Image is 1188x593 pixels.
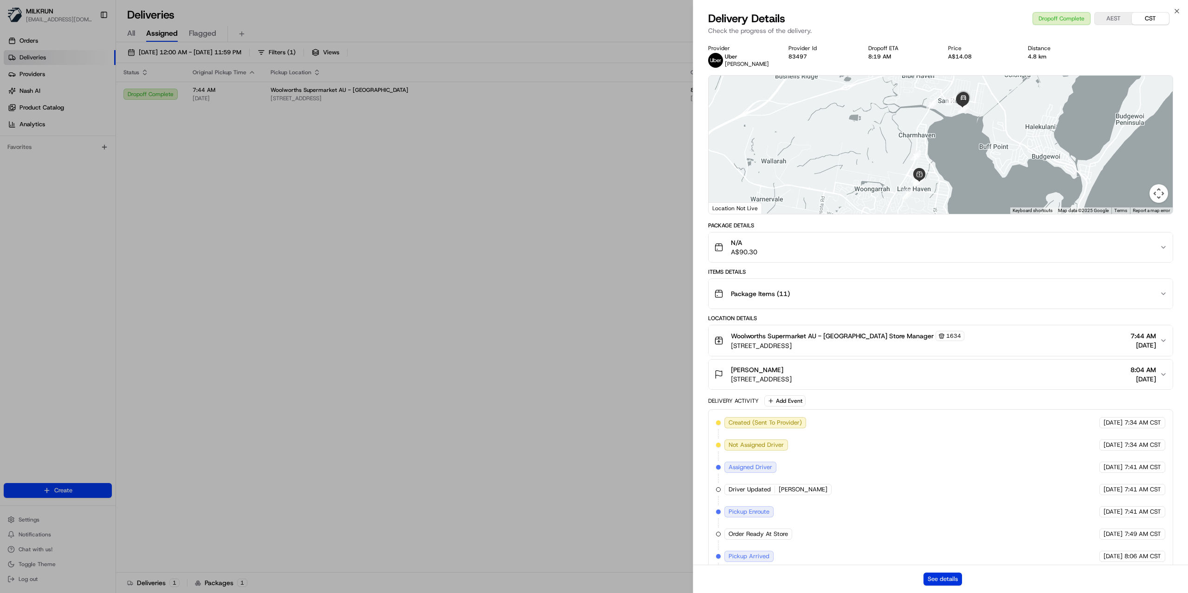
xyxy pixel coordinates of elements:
button: See details [923,573,962,586]
span: 7:34 AM CST [1124,441,1161,449]
button: Map camera controls [1149,184,1168,203]
button: Keyboard shortcuts [1013,207,1052,214]
button: CST [1132,13,1169,25]
div: Delivery Activity [708,397,759,405]
span: Pickup Enroute [729,508,769,516]
div: Price [948,45,1013,52]
a: Terms [1114,208,1127,213]
img: uber-new-logo.jpeg [708,53,723,68]
span: Created (Sent To Provider) [729,419,802,427]
div: Items Details [708,268,1173,276]
span: 8:04 AM [1130,365,1156,374]
span: [STREET_ADDRESS] [731,374,792,384]
div: Location Not Live [709,202,762,214]
div: Distance [1028,45,1093,52]
span: 7:44 AM [1130,331,1156,341]
div: 8:19 AM [868,53,933,60]
span: Map data ©2025 Google [1058,208,1109,213]
span: N/A [731,238,757,247]
span: Order Ready At Store [729,530,788,538]
div: 4.8 km [1028,53,1093,60]
img: Google [711,202,742,214]
p: Check the progress of the delivery. [708,26,1173,35]
div: Provider Id [788,45,853,52]
span: Woolworths Supermarket AU - [GEOGRAPHIC_DATA] Store Manager [731,331,934,341]
div: 15 [926,99,936,109]
span: Delivery Details [708,11,785,26]
button: Package Items (11) [709,279,1173,309]
span: [PERSON_NAME] [725,60,769,68]
span: [DATE] [1104,552,1123,561]
span: Driver Updated [729,485,771,494]
div: 14 [910,150,921,161]
span: 7:41 AM CST [1124,485,1161,494]
div: A$14.08 [948,53,1013,60]
div: Package Details [708,222,1173,229]
span: Assigned Driver [729,463,772,471]
span: [DATE] [1104,419,1123,427]
div: Dropoff ETA [868,45,933,52]
span: [DATE] [1130,374,1156,384]
span: Package Items ( 11 ) [731,289,790,298]
div: Provider [708,45,773,52]
span: 8:06 AM CST [1124,552,1161,561]
a: Report a map error [1133,208,1170,213]
a: Open this area in Google Maps (opens a new window) [711,202,742,214]
div: 16 [946,95,956,105]
button: Add Event [764,395,806,406]
span: [DATE] [1130,341,1156,350]
span: [DATE] [1104,441,1123,449]
span: [PERSON_NAME] [779,485,827,494]
button: AEST [1095,13,1132,25]
span: [DATE] [1104,530,1123,538]
div: 17 [958,103,968,113]
span: 1634 [946,332,961,340]
span: 7:41 AM CST [1124,508,1161,516]
div: 3 [902,189,912,199]
span: Pickup Arrived [729,552,769,561]
span: [DATE] [1104,463,1123,471]
div: Location Details [708,315,1173,322]
span: A$90.30 [731,247,757,257]
div: 13 [911,173,921,183]
button: 83497 [788,53,807,60]
button: [PERSON_NAME][STREET_ADDRESS]8:04 AM[DATE] [709,360,1173,389]
button: N/AA$90.30 [709,232,1173,262]
span: Not Assigned Driver [729,441,784,449]
button: Woolworths Supermarket AU - [GEOGRAPHIC_DATA] Store Manager1634[STREET_ADDRESS]7:44 AM[DATE] [709,325,1173,356]
span: 7:34 AM CST [1124,419,1161,427]
span: [DATE] [1104,485,1123,494]
span: 7:49 AM CST [1124,530,1161,538]
span: 7:41 AM CST [1124,463,1161,471]
span: [DATE] [1104,508,1123,516]
span: [STREET_ADDRESS] [731,341,964,350]
span: [PERSON_NAME] [731,365,783,374]
span: Uber [725,53,737,60]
